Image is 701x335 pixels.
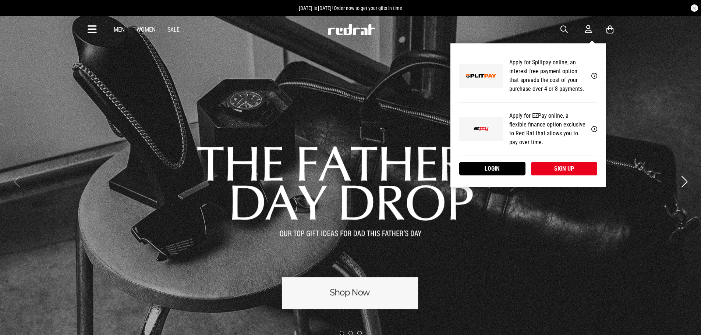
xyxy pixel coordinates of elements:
[509,58,585,93] p: Apply for Splitpay online, an interest free payment option that spreads the cost of your purchase...
[459,162,525,175] a: Login
[299,5,402,11] span: [DATE] is [DATE]! Order now to get your gifts in time
[12,174,22,190] button: Previous slide
[531,162,597,175] a: Sign up
[459,103,597,156] a: Apply for EZPay online, a flexible finance option exclusive to Red Rat that allows you to pay ove...
[114,26,125,33] a: Men
[679,174,689,190] button: Next slide
[327,24,376,35] img: Redrat logo
[167,26,180,33] a: Sale
[509,111,585,147] p: Apply for EZPay online, a flexible finance option exclusive to Red Rat that allows you to pay ove...
[459,49,597,103] a: Apply for Splitpay online, an interest free payment option that spreads the cost of your purchase...
[137,26,156,33] a: Women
